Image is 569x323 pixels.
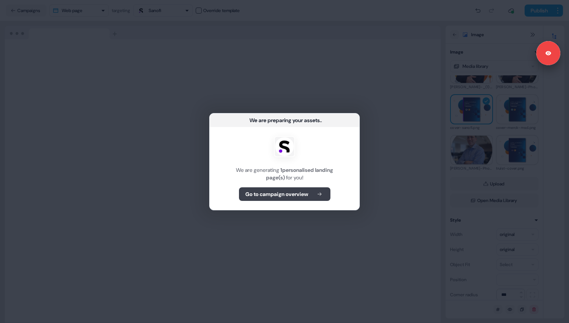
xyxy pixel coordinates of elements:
div: ... [320,116,322,124]
div: We are preparing your assets [250,116,320,124]
button: Go to campaign overview [239,187,330,201]
b: Go to campaign overview [245,190,308,198]
b: 1 personalised landing page(s) [266,167,333,181]
div: We are generating for you! [219,166,350,181]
